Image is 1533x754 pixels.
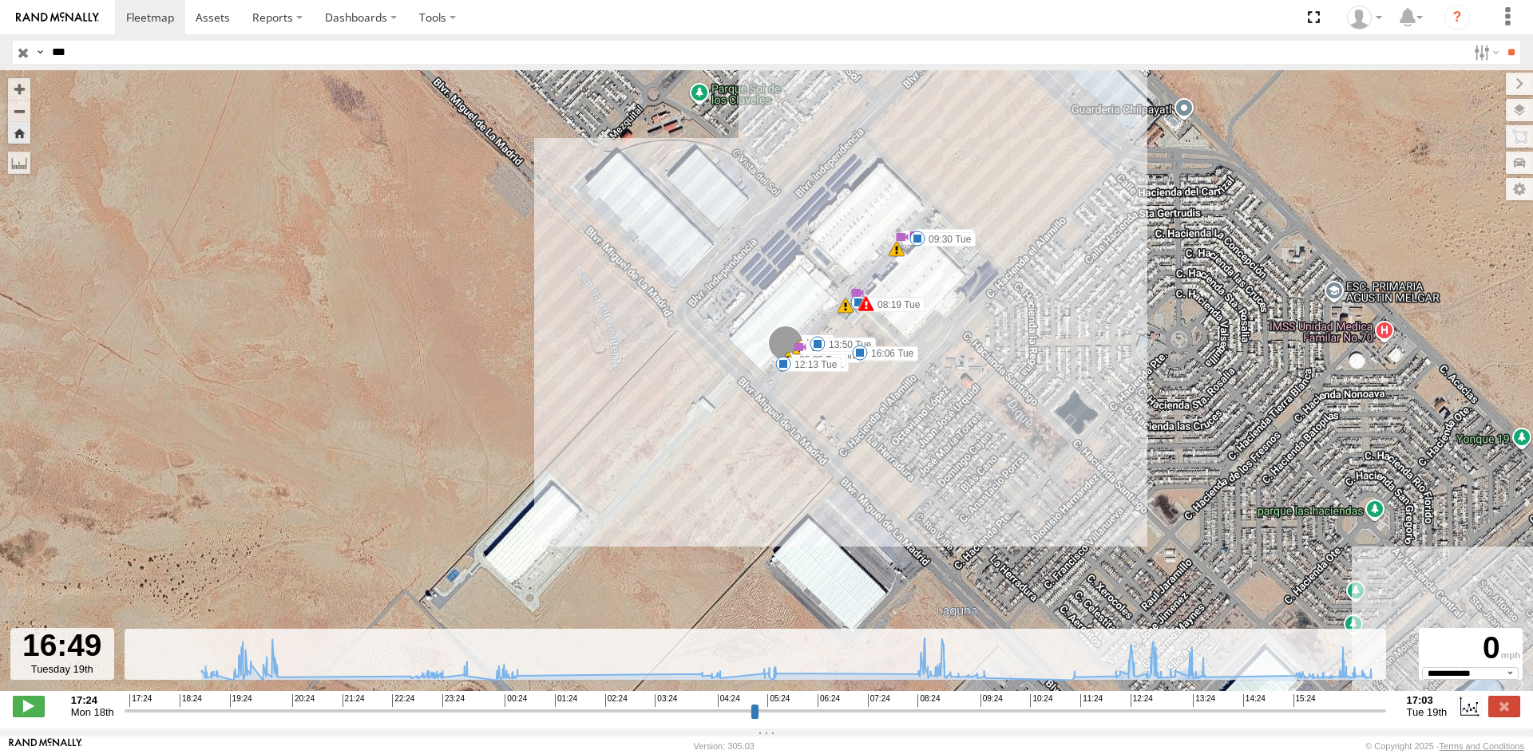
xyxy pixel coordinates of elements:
label: Close [1488,696,1520,716]
span: 12:24 [1131,694,1153,707]
img: rand-logo.svg [16,12,99,23]
span: L592 [806,337,828,348]
span: 07:24 [868,694,890,707]
span: 03:24 [655,694,677,707]
label: 09:30 Tue [917,232,976,247]
span: 08:24 [917,694,940,707]
label: Measure [8,152,30,174]
button: Zoom Home [8,122,30,144]
span: Mon 18th Aug 2025 [71,706,114,718]
span: 04:24 [718,694,740,707]
span: Tue 19th Aug 2025 [1407,706,1448,718]
label: Search Query [34,41,46,64]
strong: 17:24 [71,694,114,706]
span: 11:24 [1080,694,1103,707]
div: © Copyright 2025 - [1365,741,1524,751]
a: Terms and Conditions [1440,741,1524,751]
span: 01:24 [555,694,577,707]
span: 09:24 [980,694,1003,707]
span: 17:24 [129,694,152,707]
label: Search Filter Options [1468,41,1502,64]
span: 15:24 [1293,694,1316,707]
span: 13:24 [1193,694,1215,707]
div: Roberto Garcia [1341,6,1388,30]
div: 5 [889,241,905,257]
button: Zoom in [8,78,30,100]
strong: 17:03 [1407,694,1448,706]
button: Zoom out [8,100,30,122]
span: 19:24 [230,694,252,707]
span: 10:24 [1030,694,1052,707]
i: ? [1444,5,1470,30]
div: 12 [838,298,854,314]
a: Visit our Website [9,738,82,754]
label: Play/Stop [13,696,45,716]
label: Map Settings [1506,178,1533,200]
div: 0 [1421,630,1520,667]
label: 05:29 Tue [800,341,858,355]
label: 00:22 Tue [866,297,924,311]
span: 18:24 [180,694,202,707]
span: 06:24 [818,694,840,707]
span: 00:24 [505,694,527,707]
div: 18 [850,285,866,301]
label: 09:30 Tue [916,229,974,243]
span: 02:24 [605,694,628,707]
span: 20:24 [292,694,315,707]
label: 12:13 Tue [783,357,842,372]
div: Version: 305.03 [694,741,755,751]
label: 13:50 Tue [818,338,876,352]
label: 08:19 Tue [866,298,925,312]
span: 05:24 [767,694,790,707]
span: 21:24 [343,694,365,707]
span: 23:24 [442,694,465,707]
span: 22:24 [392,694,414,707]
label: 16:06 Tue [860,346,918,361]
span: 14:24 [1243,694,1266,707]
label: 16:06 Tue [860,347,918,361]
